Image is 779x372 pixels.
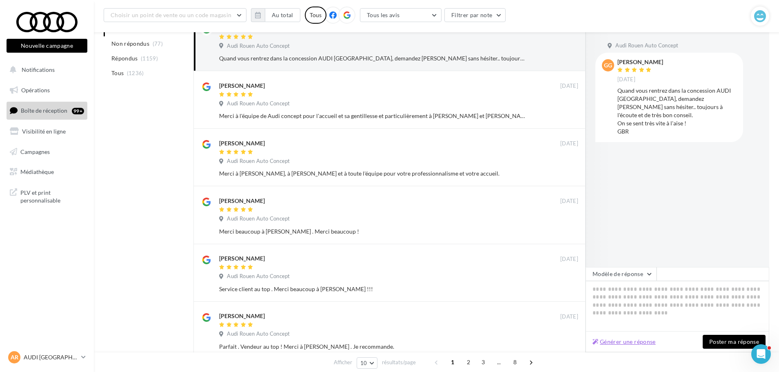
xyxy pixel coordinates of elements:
[382,359,416,366] span: résultats/page
[751,344,771,364] iframe: Intercom live chat
[5,61,86,78] button: Notifications
[20,187,84,205] span: PLV et print personnalisable
[305,7,326,24] div: Tous
[357,357,377,369] button: 10
[20,168,54,175] span: Médiathèque
[251,8,300,22] button: Au total
[104,8,246,22] button: Choisir un point de vente ou un code magasin
[111,69,124,77] span: Tous
[21,107,67,114] span: Boîte de réception
[508,356,522,369] span: 8
[617,76,635,83] span: [DATE]
[227,100,290,107] span: Audi Rouen Auto Concept
[219,54,525,62] div: Quand vous rentrez dans la concession AUDI [GEOGRAPHIC_DATA], demandez [PERSON_NAME] sans hésiter...
[219,285,525,293] div: Service client au top . Merci beaucoup à [PERSON_NAME] !!!
[615,42,678,49] span: Audi Rouen Auto Concept
[7,39,87,53] button: Nouvelle campagne
[7,350,87,365] a: AR AUDI [GEOGRAPHIC_DATA]
[5,163,89,180] a: Médiathèque
[477,356,490,369] span: 3
[493,356,506,369] span: ...
[227,42,290,50] span: Audi Rouen Auto Concept
[20,148,50,155] span: Campagnes
[462,356,475,369] span: 2
[111,54,138,62] span: Répondus
[586,267,657,281] button: Modèle de réponse
[5,143,89,160] a: Campagnes
[560,82,578,90] span: [DATE]
[219,139,265,147] div: [PERSON_NAME]
[153,40,163,47] span: (77)
[360,8,442,22] button: Tous les avis
[219,254,265,263] div: [PERSON_NAME]
[219,82,265,90] div: [PERSON_NAME]
[334,359,352,366] span: Afficher
[360,360,367,366] span: 10
[22,128,66,135] span: Visibilité en ligne
[72,108,84,114] div: 99+
[5,82,89,99] a: Opérations
[617,87,737,136] div: Quand vous rentrez dans la concession AUDI [GEOGRAPHIC_DATA], demandez [PERSON_NAME] sans hésiter...
[367,11,400,18] span: Tous les avis
[141,55,158,62] span: (1159)
[24,353,78,361] p: AUDI [GEOGRAPHIC_DATA]
[111,11,231,18] span: Choisir un point de vente ou un code magasin
[22,66,55,73] span: Notifications
[21,87,50,94] span: Opérations
[560,256,578,263] span: [DATE]
[219,343,525,351] div: Parfait . Vendeur au top ! Merci à [PERSON_NAME] . Je recommande.
[5,184,89,208] a: PLV et print personnalisable
[560,198,578,205] span: [DATE]
[560,313,578,321] span: [DATE]
[227,330,290,338] span: Audi Rouen Auto Concept
[111,40,149,48] span: Non répondus
[444,8,506,22] button: Filtrer par note
[265,8,300,22] button: Au total
[604,61,612,69] span: Gg
[589,337,659,347] button: Générer une réponse
[127,70,144,76] span: (1236)
[227,215,290,223] span: Audi Rouen Auto Concept
[219,169,525,178] div: Merci à [PERSON_NAME], à [PERSON_NAME] et à toute l'équipe pour votre professionnalisme et votre ...
[219,227,525,236] div: Merci beaucoup à [PERSON_NAME] . Merci beaucoup !
[703,335,766,349] button: Poster ma réponse
[560,140,578,147] span: [DATE]
[5,102,89,119] a: Boîte de réception99+
[219,197,265,205] div: [PERSON_NAME]
[446,356,459,369] span: 1
[11,353,18,361] span: AR
[5,123,89,140] a: Visibilité en ligne
[219,312,265,320] div: [PERSON_NAME]
[219,112,525,120] div: Merci à l'équipe de Audi concept pour l'accueil et sa gentillesse et particulièrement à [PERSON_N...
[227,158,290,165] span: Audi Rouen Auto Concept
[227,273,290,280] span: Audi Rouen Auto Concept
[617,59,663,65] div: [PERSON_NAME]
